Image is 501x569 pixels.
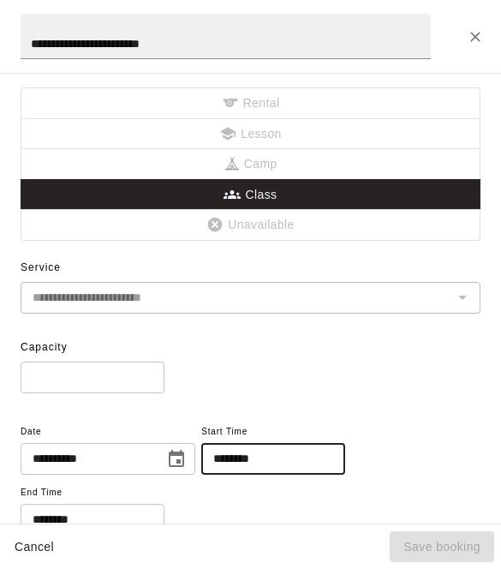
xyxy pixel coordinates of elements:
[201,421,345,444] span: Start Time
[21,179,480,211] button: Class
[7,531,62,563] button: Cancel
[159,442,194,476] button: Choose date, selected date is Aug 27, 2025
[21,119,480,150] span: The type of an existing booking cannot be changed
[21,504,152,536] input: Choose time, selected time is 5:00 PM
[201,443,333,475] input: Choose time, selected time is 5:00 PM
[21,282,480,314] div: The service of an existing booking cannot be changed
[21,261,61,273] span: Service
[21,421,195,444] span: Date
[21,149,480,180] span: The type of an existing booking cannot be changed
[21,210,480,241] span: The type of an existing booking cannot be changed
[460,21,491,52] button: Close
[21,87,480,119] span: The type of an existing booking cannot be changed
[21,341,68,353] span: Capacity
[21,482,164,505] span: End Time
